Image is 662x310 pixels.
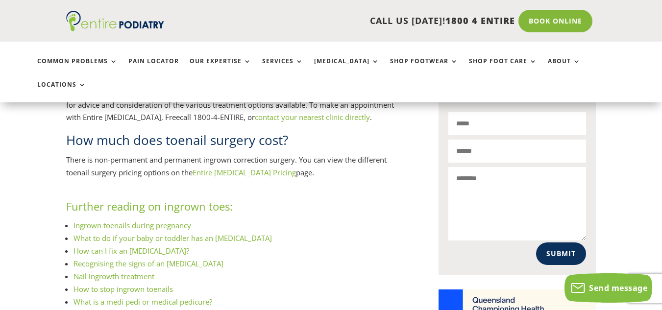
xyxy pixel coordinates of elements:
a: Recognising the signs of an [MEDICAL_DATA] [74,259,223,268]
button: Submit [536,242,586,265]
a: [MEDICAL_DATA] [314,58,379,79]
a: contact your nearest clinic directly [255,112,370,122]
a: What is a medi pedi or medical pedicure? [74,297,212,307]
a: Entire [MEDICAL_DATA] Pricing [193,167,296,177]
a: What to do if your baby or toddler has an [MEDICAL_DATA] [74,233,272,243]
span: 1800 4 ENTIRE [445,15,515,26]
a: Nail ingrowth treatment [74,271,154,281]
a: Our Expertise [190,58,251,79]
a: How to stop ingrown toenails [74,284,173,294]
a: Pain Locator [128,58,179,79]
button: Send message [564,273,652,303]
a: Common Problems [37,58,118,79]
a: Book Online [518,10,592,32]
p: CALL US [DATE]! [187,15,515,27]
h2: How much does toenail surgery cost? [66,131,410,154]
a: Entire Podiatry [66,24,164,33]
span: Send message [589,283,647,293]
a: How can I fix an [MEDICAL_DATA]? [74,246,189,256]
h3: Further reading on ingrown toes: [66,199,410,219]
p: There is non-permanent and permanent ingrown correction surgery. You can view the different toena... [66,154,410,186]
a: Ingrown toenails during pregnancy [74,220,191,230]
a: Services [262,58,303,79]
p: If you think you may have an , it is recommended that you see a podiatrist initially for advice a... [66,86,410,131]
a: Locations [37,81,86,102]
a: Shop Footwear [390,58,458,79]
img: logo (1) [66,11,164,31]
a: About [548,58,581,79]
a: Shop Foot Care [469,58,537,79]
